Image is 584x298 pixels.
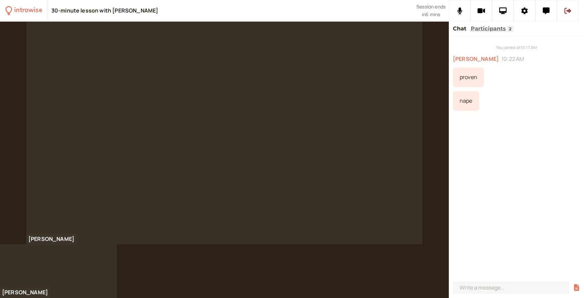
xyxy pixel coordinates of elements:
[502,55,524,64] span: 10:22 AM
[422,11,440,19] span: in 6 mins
[453,24,467,33] button: Chat
[573,284,580,291] button: Share a file
[471,24,506,33] button: Participants
[453,44,580,51] div: You joined at 10:17 AM
[416,3,445,18] div: Scheduled session end time. Don't worry, your call will continue
[14,5,42,16] div: introwise
[453,68,484,87] div: 9/3/2025, 10:22:35 AM
[453,91,479,111] div: 9/3/2025, 10:23:40 AM
[416,3,445,11] span: Session ends
[453,55,499,64] span: [PERSON_NAME]
[51,7,159,15] div: 30-minute lesson with [PERSON_NAME]
[453,281,569,294] input: Write a message...
[507,26,514,32] span: 2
